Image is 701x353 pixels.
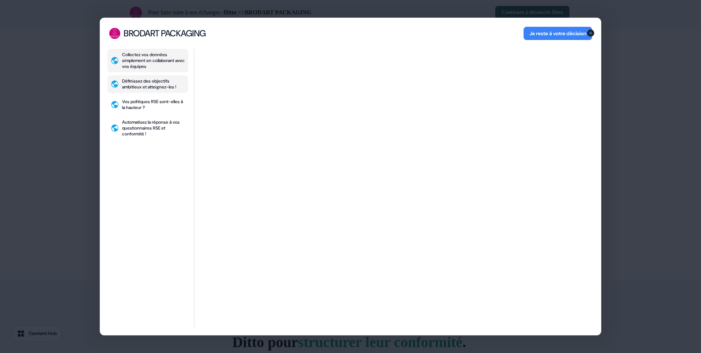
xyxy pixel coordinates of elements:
div: Collectez vos données simplement en collaborant avec vos équipes [122,52,185,69]
div: BRODART PACKAGING [124,28,206,39]
button: Définissez des objectifs ambitieux et atteignez-les ! [107,75,188,93]
div: Automatisez la réponse à vos questionnaires RSE et conformité ! [122,119,185,137]
div: Définissez des objectifs ambitieux et atteignez-les ! [122,78,185,90]
button: Collectez vos données simplement en collaborant avec vos équipes [107,49,188,72]
button: Je reste à votre décision [524,27,592,40]
div: Vos politiques RSE sont-elles à la hauteur ? [122,99,185,110]
button: Automatisez la réponse à vos questionnaires RSE et conformité ! [107,116,188,140]
button: Vos politiques RSE sont-elles à la hauteur ? [107,96,188,113]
